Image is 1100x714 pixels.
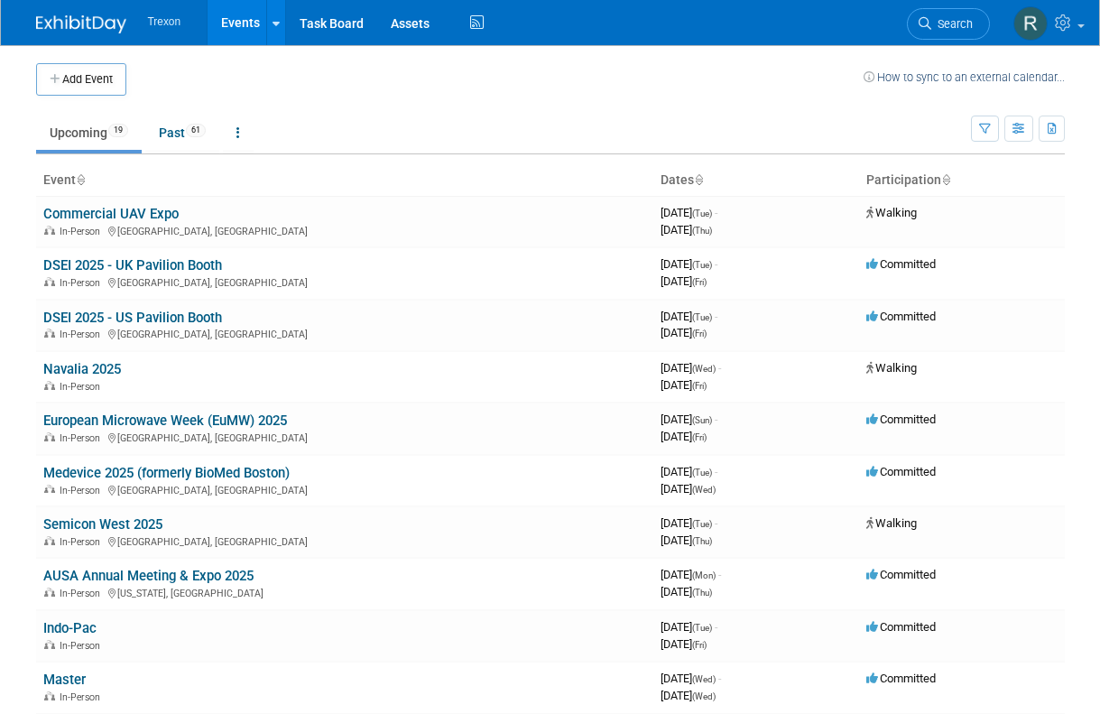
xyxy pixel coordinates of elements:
span: [DATE] [661,378,707,392]
span: - [715,413,717,426]
img: In-Person Event [44,640,55,649]
a: Indo-Pac [43,620,97,636]
span: In-Person [60,640,106,652]
span: In-Person [60,381,106,393]
span: Walking [866,206,917,219]
span: (Wed) [692,691,716,701]
span: [DATE] [661,672,721,685]
span: In-Person [60,226,106,237]
a: Master [43,672,86,688]
a: AUSA Annual Meeting & Expo 2025 [43,568,254,584]
span: (Wed) [692,364,716,374]
span: Walking [866,361,917,375]
a: Search [907,8,990,40]
th: Event [36,165,653,196]
span: (Tue) [692,468,712,478]
span: Committed [866,257,936,271]
span: - [715,516,717,530]
span: [DATE] [661,637,707,651]
span: (Wed) [692,674,716,684]
span: Walking [866,516,917,530]
span: Committed [866,465,936,478]
span: - [718,361,721,375]
span: (Fri) [692,277,707,287]
span: [DATE] [661,326,707,339]
span: (Tue) [692,209,712,218]
a: Sort by Participation Type [941,172,950,187]
img: In-Person Event [44,329,55,338]
a: How to sync to an external calendar... [864,70,1065,84]
img: In-Person Event [44,432,55,441]
span: [DATE] [661,430,707,443]
span: [DATE] [661,223,712,236]
img: In-Person Event [44,588,55,597]
a: Semicon West 2025 [43,516,162,533]
span: In-Person [60,691,106,703]
img: In-Person Event [44,226,55,235]
span: Committed [866,413,936,426]
a: Upcoming19 [36,116,142,150]
span: [DATE] [661,361,721,375]
span: 19 [108,124,128,137]
span: Committed [866,620,936,634]
img: In-Person Event [44,381,55,390]
span: In-Person [60,329,106,340]
span: (Fri) [692,381,707,391]
span: [DATE] [661,516,717,530]
a: Medevice 2025 (formerly BioMed Boston) [43,465,290,481]
span: (Mon) [692,570,716,580]
span: (Fri) [692,640,707,650]
a: DSEI 2025 - UK Pavilion Booth [43,257,222,274]
span: (Thu) [692,536,712,546]
img: ExhibitDay [36,15,126,33]
span: [DATE] [661,413,717,426]
span: (Sun) [692,415,712,425]
span: (Tue) [692,623,712,633]
span: [DATE] [661,620,717,634]
span: In-Person [60,485,106,496]
img: In-Person Event [44,536,55,545]
span: (Tue) [692,519,712,529]
span: In-Person [60,588,106,599]
img: Ryan Flores [1013,6,1048,41]
span: Committed [866,310,936,323]
span: [DATE] [661,533,712,547]
div: [GEOGRAPHIC_DATA], [GEOGRAPHIC_DATA] [43,430,646,444]
a: Commercial UAV Expo [43,206,179,222]
div: [GEOGRAPHIC_DATA], [GEOGRAPHIC_DATA] [43,533,646,548]
span: Committed [866,672,936,685]
div: [GEOGRAPHIC_DATA], [GEOGRAPHIC_DATA] [43,482,646,496]
span: [DATE] [661,689,716,702]
span: Committed [866,568,936,581]
span: - [715,206,717,219]
a: Navalia 2025 [43,361,121,377]
div: [US_STATE], [GEOGRAPHIC_DATA] [43,585,646,599]
span: [DATE] [661,465,717,478]
span: In-Person [60,277,106,289]
span: [DATE] [661,257,717,271]
span: (Thu) [692,226,712,236]
img: In-Person Event [44,277,55,286]
span: [DATE] [661,310,717,323]
img: In-Person Event [44,485,55,494]
span: (Fri) [692,432,707,442]
a: DSEI 2025 - US Pavilion Booth [43,310,222,326]
span: [DATE] [661,568,721,581]
span: (Thu) [692,588,712,598]
a: European Microwave Week (EuMW) 2025 [43,413,287,429]
span: - [715,465,717,478]
span: Search [931,17,973,31]
span: [DATE] [661,585,712,598]
span: (Tue) [692,260,712,270]
th: Dates [653,165,859,196]
div: [GEOGRAPHIC_DATA], [GEOGRAPHIC_DATA] [43,274,646,289]
span: - [715,257,717,271]
img: In-Person Event [44,691,55,700]
span: (Tue) [692,312,712,322]
span: - [718,672,721,685]
div: [GEOGRAPHIC_DATA], [GEOGRAPHIC_DATA] [43,223,646,237]
span: 61 [186,124,206,137]
span: - [715,310,717,323]
div: [GEOGRAPHIC_DATA], [GEOGRAPHIC_DATA] [43,326,646,340]
span: - [715,620,717,634]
